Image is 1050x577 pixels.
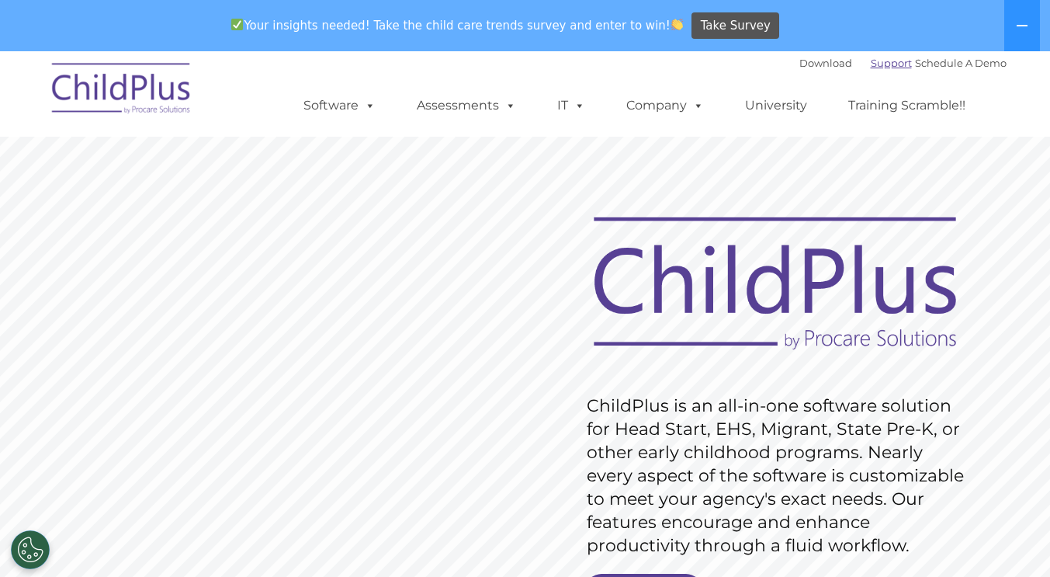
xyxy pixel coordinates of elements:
[871,57,912,69] a: Support
[915,57,1007,69] a: Schedule A Demo
[587,395,972,558] rs-layer: ChildPlus is an all-in-one software solution for Head Start, EHS, Migrant, State Pre-K, or other ...
[833,90,981,121] a: Training Scramble!!
[288,90,391,121] a: Software
[401,90,532,121] a: Assessments
[799,57,1007,69] font: |
[729,90,823,121] a: University
[11,530,50,569] button: Cookies Settings
[671,19,683,30] img: 👏
[542,90,601,121] a: IT
[691,12,779,40] a: Take Survey
[225,10,690,40] span: Your insights needed! Take the child care trends survey and enter to win!
[799,57,852,69] a: Download
[611,90,719,121] a: Company
[701,12,771,40] span: Take Survey
[231,19,243,30] img: ✅
[44,52,199,130] img: ChildPlus by Procare Solutions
